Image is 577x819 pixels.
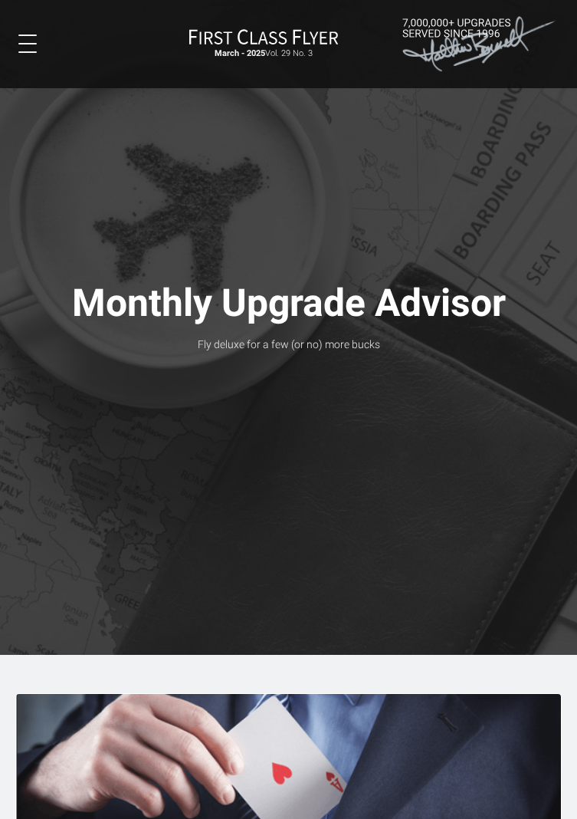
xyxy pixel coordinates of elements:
strong: March - 2025 [215,48,265,58]
a: First Class FlyerMarch - 2025Vol. 29 No. 3 [189,28,339,59]
h3: Fly deluxe for a few (or no) more bucks [61,339,517,350]
img: First Class Flyer [189,28,339,44]
small: Vol. 29 No. 3 [189,48,339,59]
h1: Monthly Upgrade Advisor [61,282,517,328]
